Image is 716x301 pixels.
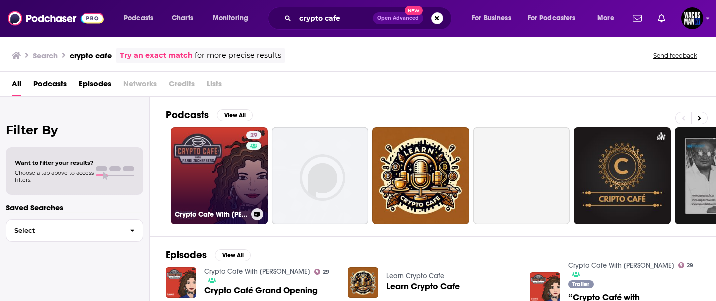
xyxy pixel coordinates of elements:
[246,131,261,139] a: 29
[124,11,153,25] span: Podcasts
[213,11,248,25] span: Monitoring
[165,10,199,26] a: Charts
[373,12,423,24] button: Open AdvancedNew
[568,261,674,270] a: Crypto Cafe With Randi Zuckerberg
[166,249,207,261] h2: Episodes
[386,282,460,291] a: Learn Crypto Cafe
[472,11,511,25] span: For Business
[6,203,143,212] p: Saved Searches
[678,262,694,268] a: 29
[117,10,166,26] button: open menu
[171,127,268,224] a: 29Crypto Cafe With [PERSON_NAME]
[123,76,157,96] span: Networks
[314,269,330,275] a: 29
[166,109,209,121] h2: Podcasts
[250,131,257,141] span: 29
[377,16,419,21] span: Open Advanced
[323,270,329,274] span: 29
[175,210,247,219] h3: Crypto Cafe With [PERSON_NAME]
[15,169,94,183] span: Choose a tab above to access filters.
[204,267,310,276] a: Crypto Cafe With Randi Zuckerberg
[15,159,94,166] span: Want to filter your results?
[681,7,703,29] img: User Profile
[166,249,251,261] a: EpisodesView All
[169,76,195,96] span: Credits
[207,76,222,96] span: Lists
[295,10,373,26] input: Search podcasts, credits, & more...
[70,51,112,60] h3: crypto cafe
[8,9,104,28] img: Podchaser - Follow, Share and Rate Podcasts
[204,286,318,295] a: Crypto Café Grand Opening
[217,109,253,121] button: View All
[166,109,253,121] a: PodcastsView All
[6,227,122,234] span: Select
[79,76,111,96] a: Episodes
[650,51,700,60] button: Send feedback
[597,11,614,25] span: More
[521,10,590,26] button: open menu
[386,272,444,280] a: Learn Crypto Cafe
[6,219,143,242] button: Select
[687,263,693,268] span: 29
[215,249,251,261] button: View All
[572,281,589,287] span: Trailer
[206,10,261,26] button: open menu
[166,267,196,298] img: Crypto Café Grand Opening
[348,267,378,298] img: Learn Crypto Cafe
[528,11,576,25] span: For Podcasters
[654,10,669,27] a: Show notifications dropdown
[277,7,461,30] div: Search podcasts, credits, & more...
[405,6,423,15] span: New
[33,76,67,96] a: Podcasts
[195,50,281,61] span: for more precise results
[12,76,21,96] a: All
[172,11,193,25] span: Charts
[681,7,703,29] button: Show profile menu
[33,51,58,60] h3: Search
[629,10,646,27] a: Show notifications dropdown
[681,7,703,29] span: Logged in as WachsmanNY
[6,123,143,137] h2: Filter By
[120,50,193,61] a: Try an exact match
[465,10,524,26] button: open menu
[590,10,627,26] button: open menu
